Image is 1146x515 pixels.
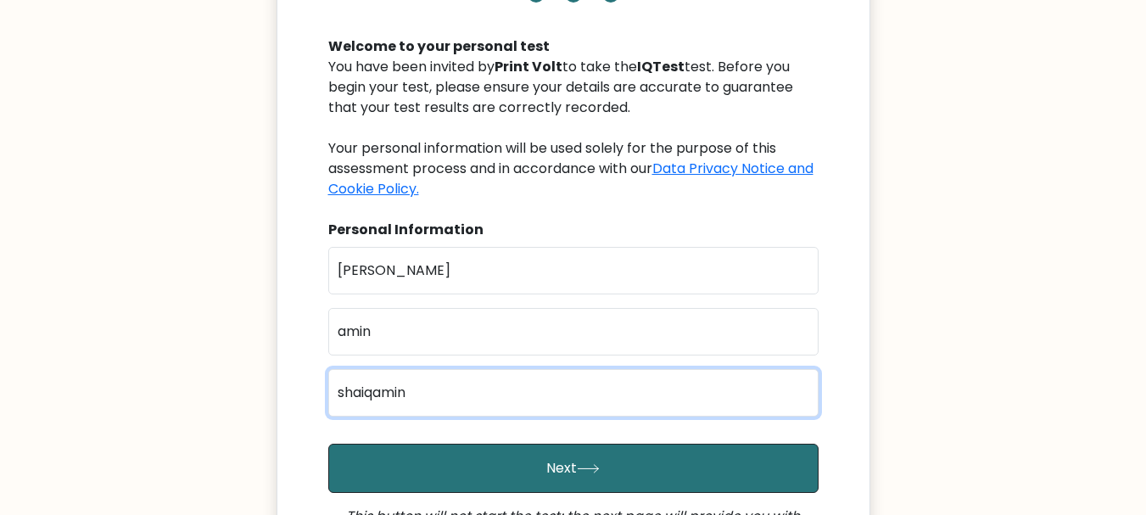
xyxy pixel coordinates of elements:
div: You have been invited by to take the test. Before you begin your test, please ensure your details... [328,57,819,199]
b: IQTest [637,57,685,76]
div: Personal Information [328,220,819,240]
a: Data Privacy Notice and Cookie Policy. [328,159,813,199]
input: Last name [328,308,819,355]
b: Print Volt [495,57,562,76]
input: First name [328,247,819,294]
input: Email [328,369,819,417]
div: Welcome to your personal test [328,36,819,57]
button: Next [328,444,819,493]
